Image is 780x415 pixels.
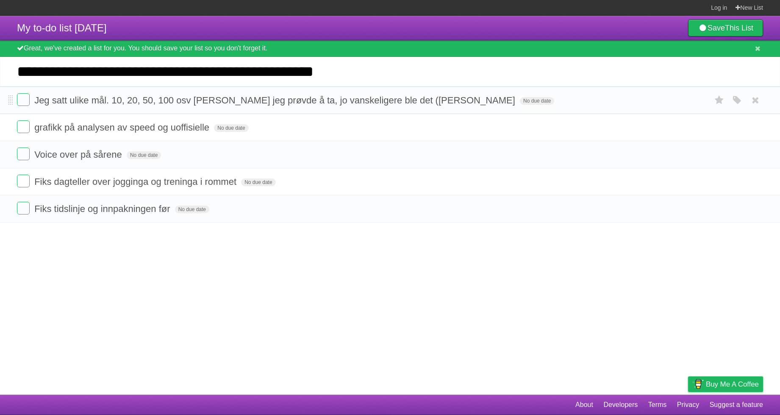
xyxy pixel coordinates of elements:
[603,397,638,413] a: Developers
[17,22,107,33] span: My to-do list [DATE]
[692,377,704,391] img: Buy me a coffee
[34,149,124,160] span: Voice over på sårene
[706,377,759,392] span: Buy me a coffee
[677,397,699,413] a: Privacy
[725,24,753,32] b: This List
[688,19,763,36] a: SaveThis List
[17,120,30,133] label: Done
[520,97,554,105] span: No due date
[17,175,30,187] label: Done
[34,95,517,106] span: Jeg satt ulike mål. 10, 20, 50, 100 osv [PERSON_NAME] jeg prøvde å ta, jo vanskeligere ble det ([...
[34,203,172,214] span: Fiks tidslinje og innpakningen før
[17,148,30,160] label: Done
[648,397,667,413] a: Terms
[214,124,248,132] span: No due date
[127,151,161,159] span: No due date
[17,202,30,214] label: Done
[688,376,763,392] a: Buy me a coffee
[34,176,239,187] span: Fiks dagteller over jogginga og treninga i rommet
[711,93,727,107] label: Star task
[17,93,30,106] label: Done
[34,122,211,133] span: grafikk på analysen av speed og uoffisielle
[241,178,275,186] span: No due date
[175,206,209,213] span: No due date
[710,397,763,413] a: Suggest a feature
[575,397,593,413] a: About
